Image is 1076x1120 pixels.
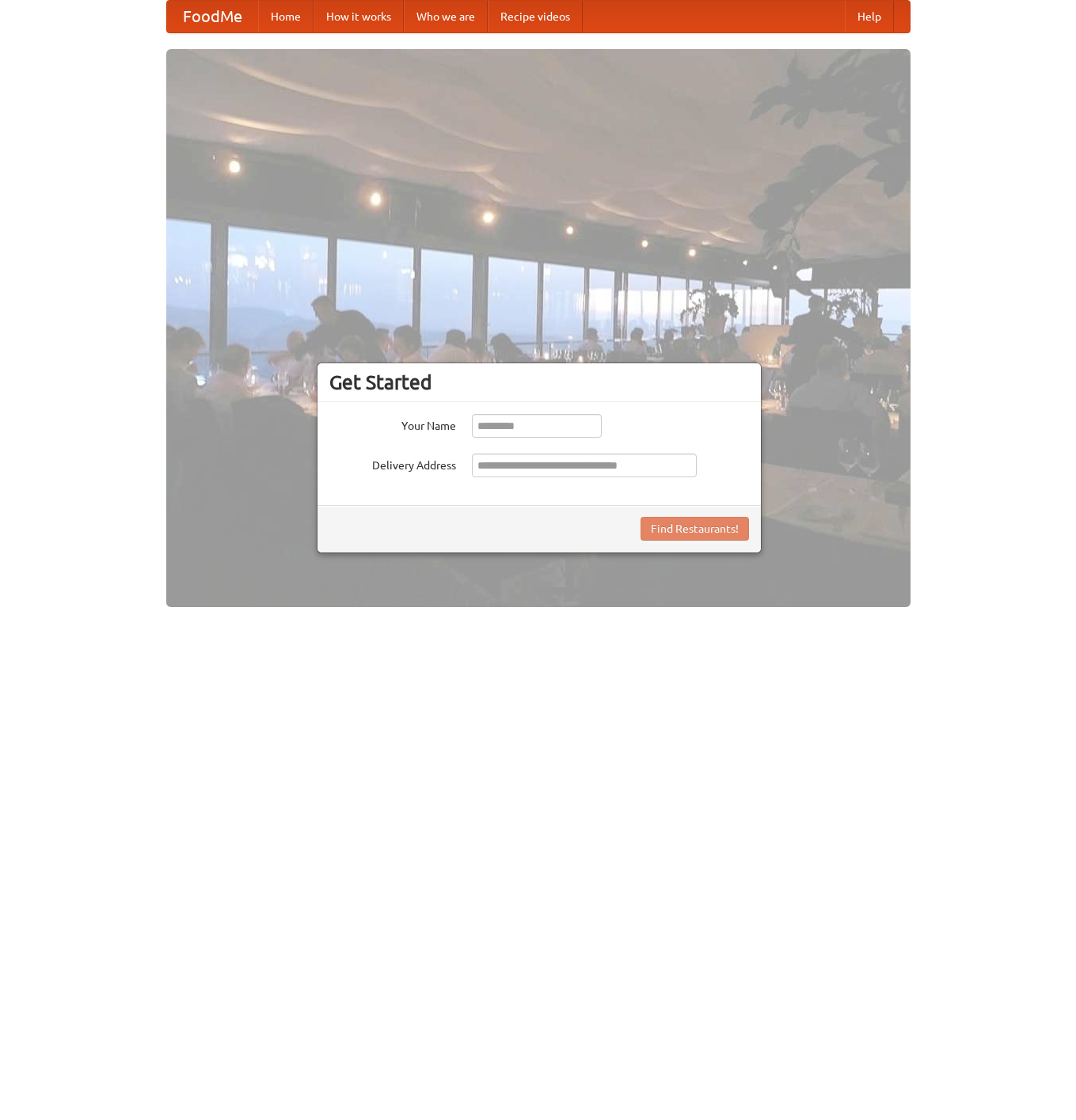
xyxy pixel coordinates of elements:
[329,454,456,473] label: Delivery Address
[314,1,404,32] a: How it works
[488,1,583,32] a: Recipe videos
[329,414,456,434] label: Your Name
[167,1,258,32] a: FoodMe
[641,517,749,541] button: Find Restaurants!
[258,1,314,32] a: Home
[404,1,488,32] a: Who we are
[845,1,894,32] a: Help
[329,370,749,394] h3: Get Started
